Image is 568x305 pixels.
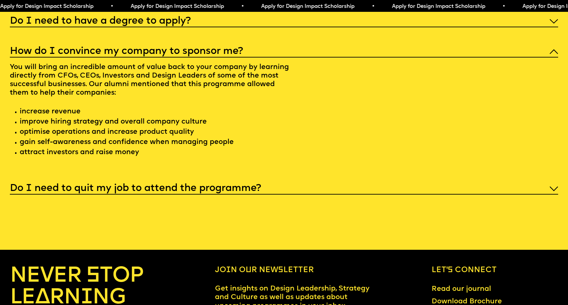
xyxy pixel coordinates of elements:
p: You will bring an incredible amount of value back to your company by learning directly from CFOs,... [10,58,294,164]
a: Read our journal [428,281,495,297]
span: · [14,149,18,158]
span: • [501,4,504,9]
span: · [14,119,18,127]
span: • [239,4,242,9]
span: • [108,4,111,9]
span: · [14,129,18,137]
span: • [370,4,373,9]
h5: How do I convince my company to sponsor me? [10,48,243,55]
h6: Let’s connect [432,266,558,275]
h5: Do I need to quit my job to attend the programme? [10,185,261,192]
span: · [14,139,18,148]
h5: Do I need to have a degree to apply? [10,18,191,25]
span: · [14,108,18,117]
h6: Join our newsletter [215,266,372,275]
